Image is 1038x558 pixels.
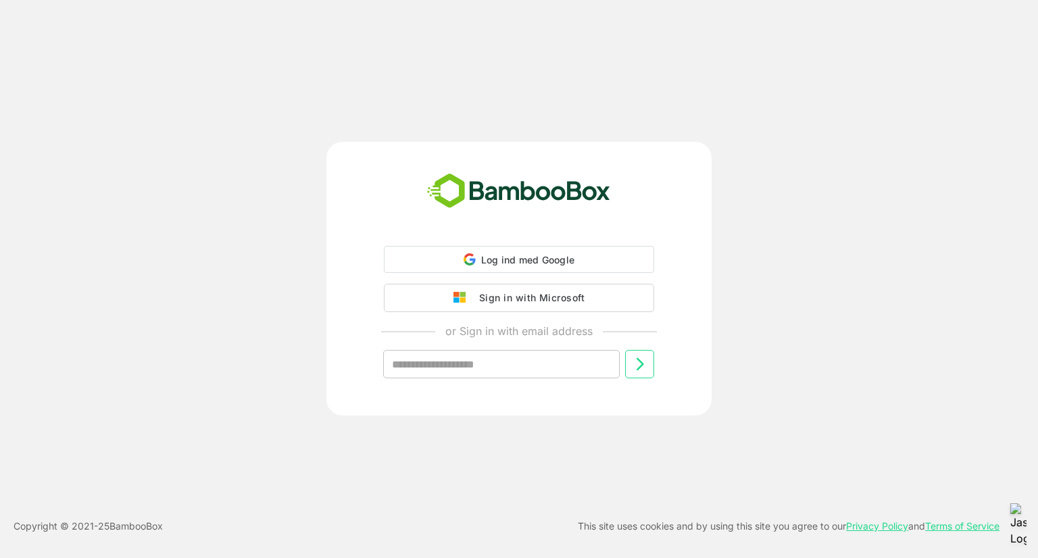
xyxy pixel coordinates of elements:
[481,254,575,265] span: Log ind med Google
[445,323,593,339] p: or Sign in with email address
[453,292,472,304] img: google
[925,520,999,532] a: Terms of Service
[846,520,908,532] a: Privacy Policy
[420,169,618,213] img: bamboobox
[384,246,654,273] div: Log ind med Google
[384,284,654,312] button: Sign in with Microsoft
[472,289,585,307] div: Sign in with Microsoft
[578,518,999,534] p: This site uses cookies and by using this site you agree to our and
[14,518,163,534] p: Copyright © 2021- 25 BambooBox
